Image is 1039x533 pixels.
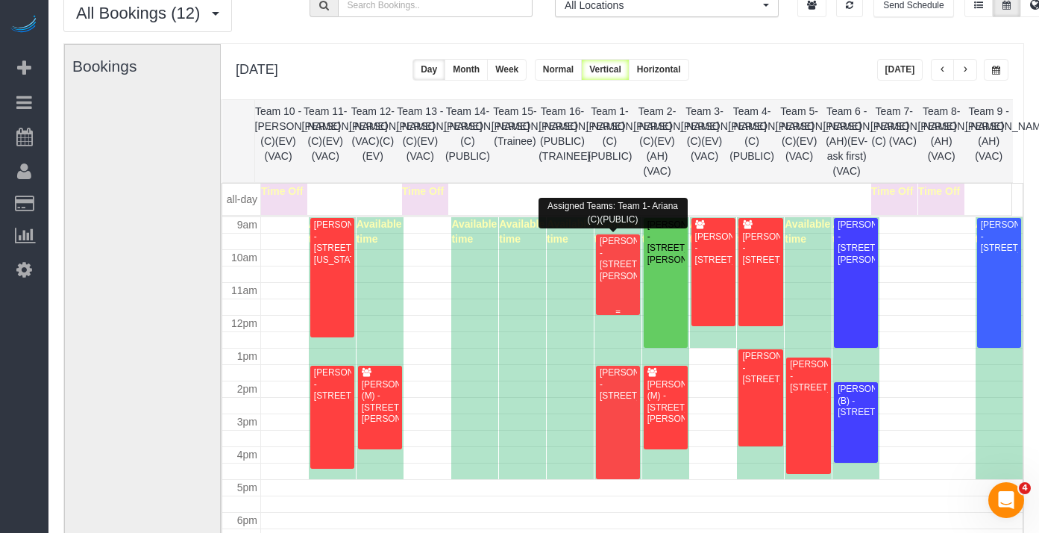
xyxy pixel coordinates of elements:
span: 9am [237,219,257,231]
th: Team 3- [PERSON_NAME] (C)(EV)(VAC) [681,100,729,182]
button: Horizontal [629,59,689,81]
span: All Bookings (12) [76,4,207,22]
div: [PERSON_NAME] - [STREET_ADDRESS][PERSON_NAME] [837,219,875,266]
span: 4pm [237,449,257,461]
span: 4 [1019,482,1031,494]
button: Normal [535,59,582,81]
span: Available time [737,218,782,245]
div: [PERSON_NAME] - [STREET_ADDRESS] [313,367,351,402]
img: Automaid Logo [9,15,39,36]
span: Available time [690,218,735,245]
th: Team 13 - [PERSON_NAME] (C)(EV)(VAC) [397,100,445,182]
th: Team 16- [PERSON_NAME] (PUBLIC)(TRAINEE) [539,100,586,182]
span: Available time [785,218,830,245]
div: [PERSON_NAME] - [STREET_ADDRESS][PERSON_NAME] [647,219,685,266]
th: Team 6 - [PERSON_NAME] (AH)(EV-ask first)(VAC) [823,100,870,182]
div: [PERSON_NAME] - [STREET_ADDRESS][US_STATE] [313,219,351,266]
span: Time Off [918,185,961,197]
span: 11am [231,284,257,296]
th: Team 7- [PERSON_NAME] (C) (VAC) [870,100,918,182]
span: 6pm [237,514,257,526]
div: [PERSON_NAME] - [STREET_ADDRESS] [694,231,732,266]
h3: Bookings [72,57,224,75]
th: Team 9 - [PERSON_NAME] (AH) (VAC) [965,100,1013,182]
button: Vertical [581,59,630,81]
span: Available time [451,218,497,245]
th: Team 4- [PERSON_NAME] (C)(PUBLIC) [728,100,776,182]
span: Available time [357,218,402,245]
span: Available time [976,218,1021,245]
iframe: Intercom live chat [988,482,1024,518]
span: 3pm [237,416,257,428]
div: [PERSON_NAME] - [STREET_ADDRESS] [980,219,1019,254]
div: [PERSON_NAME] (M) - [STREET_ADDRESS][PERSON_NAME] [361,379,399,426]
th: Team 2- [PERSON_NAME] (C)(EV)(AH)(VAC) [633,100,681,182]
div: [PERSON_NAME] - [STREET_ADDRESS] [741,351,779,385]
div: [PERSON_NAME] (M) - [STREET_ADDRESS][PERSON_NAME] [647,379,685,426]
div: [PERSON_NAME] - [STREET_ADDRESS] [789,359,827,393]
button: [DATE] [877,59,923,81]
div: [PERSON_NAME] - [STREET_ADDRESS] [599,367,637,402]
th: Team 14- [PERSON_NAME] (C) (PUBLIC) [444,100,492,182]
div: [PERSON_NAME] (B) - [STREET_ADDRESS] [837,384,875,418]
th: Team 8- [PERSON_NAME] (AH)(VAC) [917,100,965,182]
span: 10am [231,252,257,264]
div: [PERSON_NAME] - [STREET_ADDRESS] [741,231,779,266]
div: Assigned Teams: Team 1- Ariana (C)(PUBLIC) [539,198,688,228]
button: Month [445,59,488,81]
th: Team 5- [PERSON_NAME] (C)(EV)(VAC) [776,100,823,182]
button: Week [487,59,527,81]
th: Team 1- [PERSON_NAME] (C)(PUBLIC) [586,100,634,182]
th: Team 10 - [PERSON_NAME] (C)(EV)(VAC) [254,100,302,182]
span: 2pm [237,383,257,395]
h2: [DATE] [236,59,278,78]
button: Day [412,59,445,81]
span: 12pm [231,317,257,329]
th: Team 11- [PERSON_NAME] (C)(EV)(VAC) [302,100,350,182]
span: Available time [832,218,878,245]
span: 5pm [237,481,257,493]
th: Team 12- [PERSON_NAME] (VAC)(C)(EV) [349,100,397,182]
span: Available time [309,218,354,245]
div: [PERSON_NAME] - [STREET_ADDRESS][PERSON_NAME] [599,236,637,282]
span: Available time [499,218,544,245]
th: Team 15- [PERSON_NAME] (Trainee) [492,100,539,182]
span: 1pm [237,350,257,362]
